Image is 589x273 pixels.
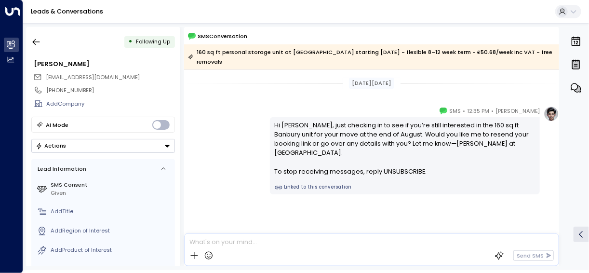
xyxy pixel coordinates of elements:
div: AddRegion of Interest [51,227,172,235]
span: SMS Conversation [198,32,247,41]
span: SMS [449,106,461,116]
div: Hi [PERSON_NAME], just checking in to see if you’re still interested in the 160 sq ft Banbury uni... [275,121,535,176]
div: [PHONE_NUMBER] [46,86,174,95]
div: Given [51,189,172,197]
div: AddCompany [46,100,174,108]
div: 160 sq ft personal storage unit at [GEOGRAPHIC_DATA] starting [DATE] - flexible 8–12 week term - ... [188,47,554,67]
label: SMS Consent [51,181,172,189]
span: • [463,106,465,116]
div: Actions [36,142,66,149]
div: AI Mode [46,120,68,130]
div: [DATE][DATE] [349,78,395,89]
span: [PERSON_NAME] [495,106,540,116]
div: AddTitle [51,207,172,216]
div: Button group with a nested menu [31,139,175,153]
span: • [491,106,494,116]
a: Leads & Conversations [31,7,103,15]
a: Linked to this conversation [275,184,535,191]
div: • [128,35,133,49]
span: charlsescott221@gmail.com [46,73,140,82]
div: [PERSON_NAME] [34,59,174,68]
span: 12:35 PM [467,106,489,116]
div: Lead Information [35,165,86,173]
button: Actions [31,139,175,153]
div: AddProduct of Interest [51,246,172,254]
img: profile-logo.png [544,106,559,122]
span: [EMAIL_ADDRESS][DOMAIN_NAME] [46,73,140,81]
span: Following Up [136,38,170,45]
